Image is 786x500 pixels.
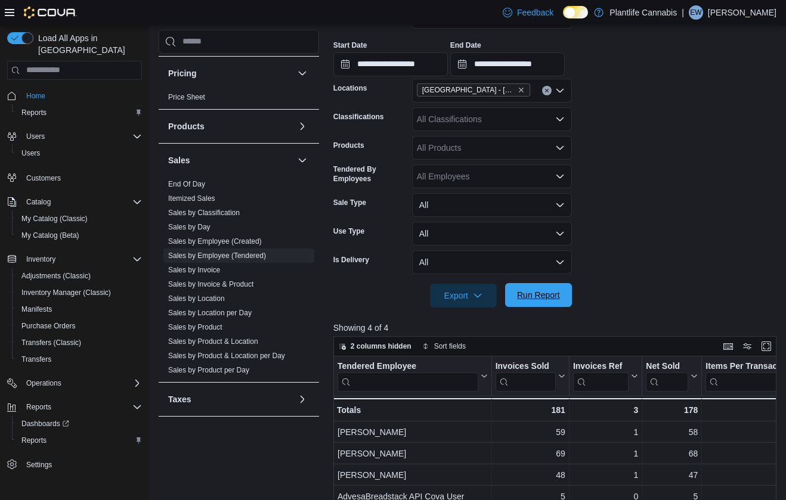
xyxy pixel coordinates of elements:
button: Inventory Manager (Classic) [12,284,147,301]
button: Reports [2,399,147,415]
button: Operations [21,376,66,390]
label: Locations [333,83,367,93]
a: Users [17,146,45,160]
label: End Date [450,41,481,50]
p: [PERSON_NAME] [708,5,776,20]
span: Catalog [21,195,142,209]
span: Reports [17,433,142,448]
a: Reports [17,105,51,120]
label: Start Date [333,41,367,50]
div: 178 [646,403,698,417]
span: Users [21,148,40,158]
a: Transfers [17,352,56,367]
button: Catalog [2,194,147,210]
span: Inventory Manager (Classic) [17,285,142,300]
a: Sales by Product & Location per Day [168,352,285,360]
button: All [412,193,572,217]
span: Home [26,91,45,101]
h3: Products [168,120,205,132]
button: Net Sold [646,361,698,392]
span: Inventory [21,252,142,266]
button: Inventory [2,251,147,268]
div: Emma Wilson [689,5,703,20]
button: Customers [2,169,147,186]
div: 48 [495,468,565,482]
div: Invoices Ref [573,361,629,372]
button: Enter fullscreen [759,339,773,353]
a: Sales by Classification [168,209,240,217]
button: Purchase Orders [12,318,147,334]
span: Users [26,132,45,141]
button: Reports [21,400,56,414]
span: 2 columns hidden [351,341,411,351]
span: Sales by Location [168,294,225,303]
a: Manifests [17,302,57,316]
a: Sales by Product & Location [168,337,258,346]
div: Totals [337,403,488,417]
span: Sales by Day [168,222,211,232]
span: Purchase Orders [17,319,142,333]
span: Load All Apps in [GEOGRAPHIC_DATA] [33,32,142,56]
button: Pricing [295,66,310,80]
span: Sales by Location per Day [168,308,252,318]
span: End Of Day [168,179,205,189]
button: All [412,222,572,246]
label: Use Type [333,226,364,236]
span: Reports [21,108,47,117]
a: Sales by Location [168,294,225,303]
a: Sales by Product [168,323,222,331]
button: 2 columns hidden [334,339,416,353]
label: Is Delivery [333,255,369,265]
div: 1 [573,468,638,482]
a: Adjustments (Classic) [17,269,95,283]
span: My Catalog (Classic) [17,212,142,226]
span: Export [437,284,490,308]
span: Sales by Employee (Created) [168,237,262,246]
img: Cova [24,7,77,18]
a: End Of Day [168,180,205,188]
a: Purchase Orders [17,319,81,333]
span: Transfers [17,352,142,367]
a: Inventory Manager (Classic) [17,285,116,300]
button: Taxes [168,393,293,405]
button: Open list of options [555,172,565,181]
a: Sales by Employee (Tendered) [168,251,266,260]
button: Run Report [505,283,572,307]
span: Manifests [21,305,52,314]
button: Export [430,284,497,308]
span: My Catalog (Classic) [21,214,88,223]
button: Manifests [12,301,147,318]
p: Plantlife Cannabis [609,5,677,20]
span: Home [21,88,142,103]
span: Settings [26,460,52,470]
span: Operations [21,376,142,390]
button: Settings [2,456,147,473]
label: Sale Type [333,198,366,207]
div: 69 [495,446,565,461]
button: Reports [12,104,147,121]
a: Home [21,89,50,103]
a: Sales by Day [168,223,211,231]
button: Open list of options [555,114,565,124]
button: Home [2,87,147,104]
button: Remove Edmonton - Albany from selection in this group [518,86,525,94]
span: Customers [26,173,61,183]
span: Manifests [17,302,142,316]
div: Tendered Employee [338,361,478,372]
div: Invoices Sold [495,361,555,372]
div: Sales [159,177,319,382]
span: EW [690,5,701,20]
label: Products [333,141,364,150]
button: My Catalog (Beta) [12,227,147,244]
span: Reports [26,402,51,412]
button: Products [168,120,293,132]
span: Customers [21,170,142,185]
a: Settings [21,458,57,472]
a: Customers [21,171,66,185]
a: Sales by Invoice & Product [168,280,253,288]
span: Inventory Manager (Classic) [21,288,111,297]
span: Feedback [517,7,553,18]
input: Press the down key to open a popover containing a calendar. [450,52,565,76]
div: [PERSON_NAME] [338,425,488,439]
span: My Catalog (Beta) [21,231,79,240]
